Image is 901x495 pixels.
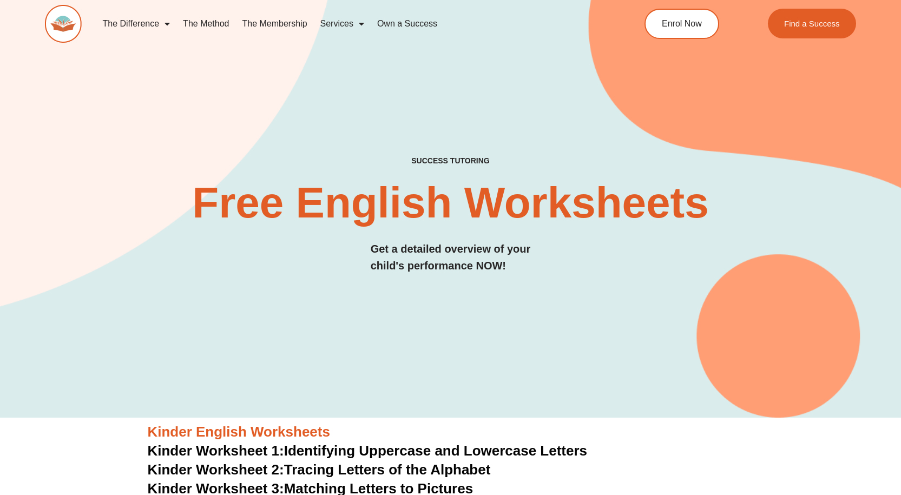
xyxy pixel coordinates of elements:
[183,181,718,225] h2: Free English Worksheets​
[314,11,371,36] a: Services
[784,19,840,28] span: Find a Success
[148,461,491,478] a: Kinder Worksheet 2:Tracing Letters of the Alphabet
[371,11,444,36] a: Own a Success
[96,11,598,36] nav: Menu
[768,9,856,38] a: Find a Success
[96,11,176,36] a: The Difference
[236,11,314,36] a: The Membership
[176,11,235,36] a: The Method
[148,443,284,459] span: Kinder Worksheet 1:
[662,19,702,28] span: Enrol Now
[644,9,719,39] a: Enrol Now
[148,461,284,478] span: Kinder Worksheet 2:
[148,443,588,459] a: Kinder Worksheet 1:Identifying Uppercase and Lowercase Letters
[331,156,571,166] h4: SUCCESS TUTORING​
[148,423,754,441] h3: Kinder English Worksheets
[371,241,531,274] h3: Get a detailed overview of your child's performance NOW!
